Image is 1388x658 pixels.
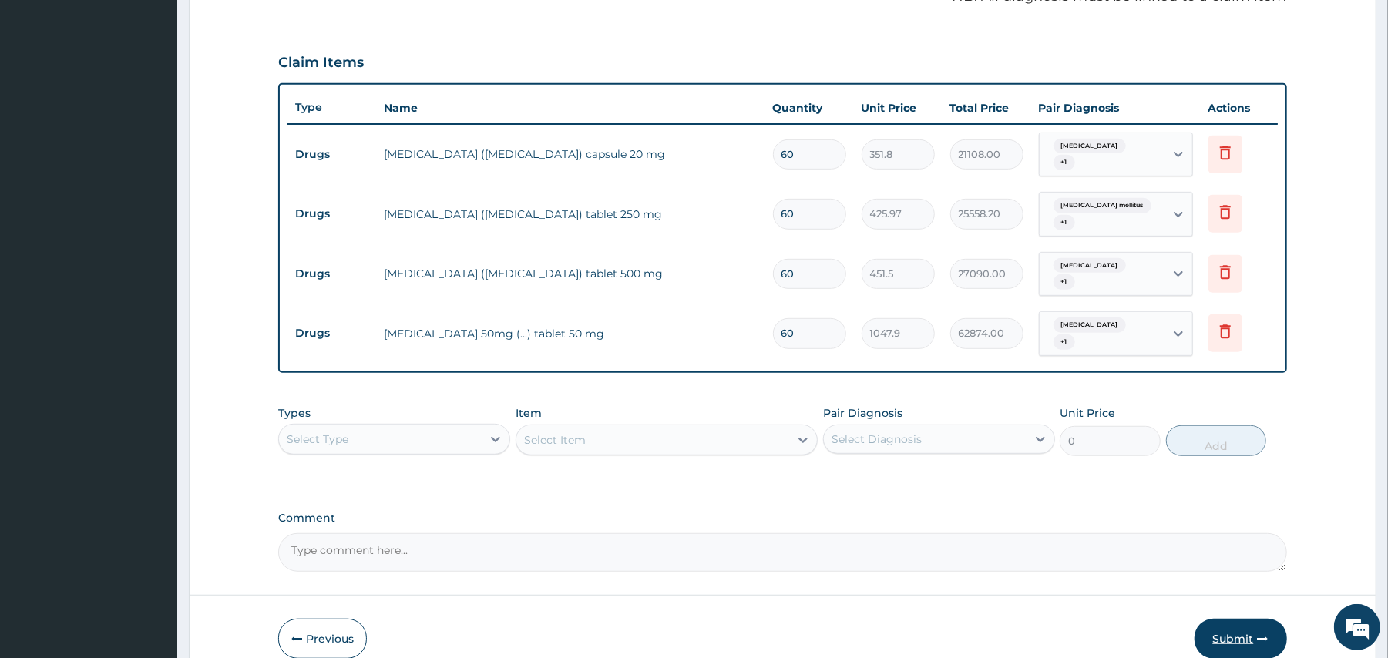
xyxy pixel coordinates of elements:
[765,92,854,123] th: Quantity
[376,318,765,349] td: [MEDICAL_DATA] 50mg (...) tablet 50 mg
[287,431,348,447] div: Select Type
[1054,198,1151,213] span: [MEDICAL_DATA] mellitus
[1054,139,1126,154] span: [MEDICAL_DATA]
[376,199,765,230] td: [MEDICAL_DATA] ([MEDICAL_DATA]) tablet 250 mg
[80,86,259,106] div: Chat with us now
[516,405,542,421] label: Item
[1054,334,1075,350] span: + 1
[287,260,376,288] td: Drugs
[1166,425,1267,456] button: Add
[253,8,290,45] div: Minimize live chat window
[89,194,213,350] span: We're online!
[1054,155,1075,170] span: + 1
[376,139,765,170] td: [MEDICAL_DATA] ([MEDICAL_DATA]) capsule 20 mg
[29,77,62,116] img: d_794563401_company_1708531726252_794563401
[287,93,376,122] th: Type
[1054,274,1075,290] span: + 1
[1060,405,1115,421] label: Unit Price
[1054,215,1075,230] span: + 1
[1054,258,1126,274] span: [MEDICAL_DATA]
[8,421,294,475] textarea: Type your message and hit 'Enter'
[376,92,765,123] th: Name
[278,512,1286,525] label: Comment
[823,405,902,421] label: Pair Diagnosis
[287,140,376,169] td: Drugs
[287,200,376,228] td: Drugs
[854,92,943,123] th: Unit Price
[832,431,922,447] div: Select Diagnosis
[1054,317,1126,333] span: [MEDICAL_DATA]
[376,258,765,289] td: [MEDICAL_DATA] ([MEDICAL_DATA]) tablet 500 mg
[278,55,364,72] h3: Claim Items
[943,92,1031,123] th: Total Price
[1031,92,1201,123] th: Pair Diagnosis
[278,407,311,420] label: Types
[287,319,376,347] td: Drugs
[1201,92,1278,123] th: Actions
